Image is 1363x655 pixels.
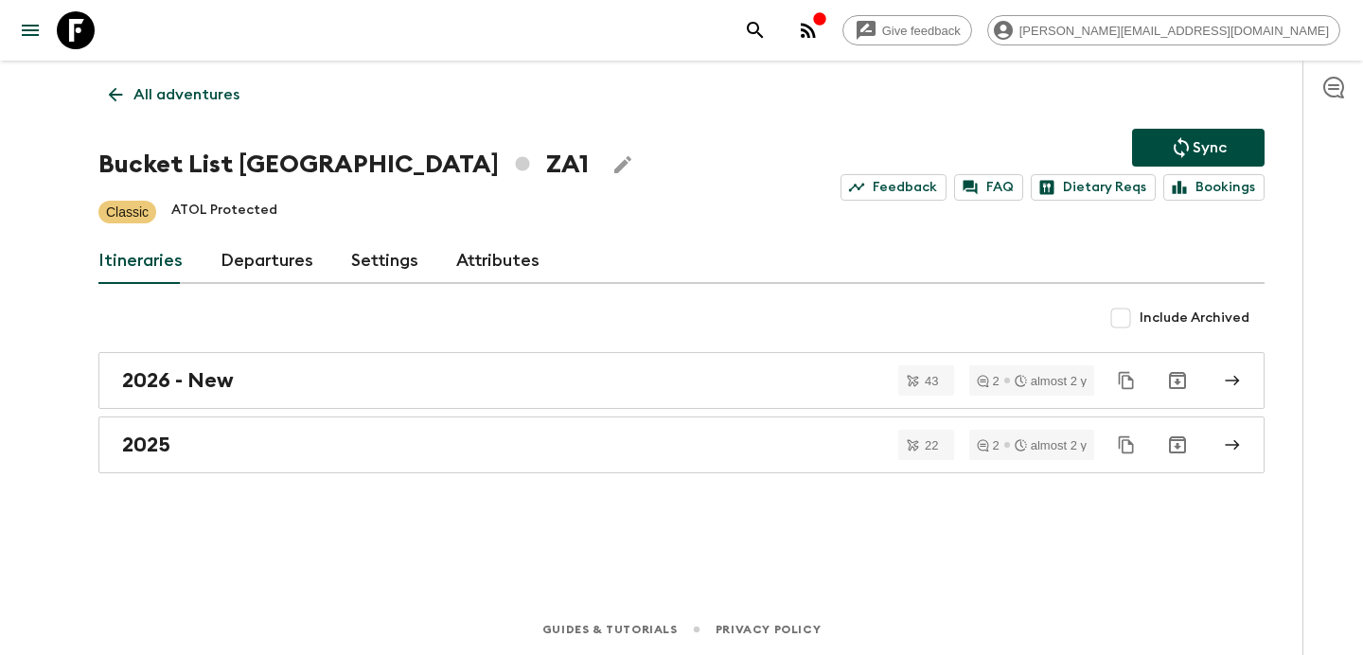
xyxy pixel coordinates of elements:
[1109,428,1143,462] button: Duplicate
[11,11,49,49] button: menu
[1109,363,1143,398] button: Duplicate
[841,174,947,201] a: Feedback
[98,352,1265,409] a: 2026 - New
[913,375,949,387] span: 43
[171,201,277,223] p: ATOL Protected
[1132,129,1265,167] button: Sync adventure departures to the booking engine
[1015,439,1087,451] div: almost 2 y
[1015,375,1087,387] div: almost 2 y
[122,368,234,393] h2: 2026 - New
[977,375,1000,387] div: 2
[977,439,1000,451] div: 2
[456,239,540,284] a: Attributes
[133,83,239,106] p: All adventures
[122,433,170,457] h2: 2025
[351,239,418,284] a: Settings
[716,619,821,640] a: Privacy Policy
[954,174,1023,201] a: FAQ
[98,76,250,114] a: All adventures
[872,24,971,38] span: Give feedback
[221,239,313,284] a: Departures
[542,619,678,640] a: Guides & Tutorials
[1193,136,1227,159] p: Sync
[1031,174,1156,201] a: Dietary Reqs
[913,439,949,451] span: 22
[106,203,149,221] p: Classic
[1159,362,1196,399] button: Archive
[1159,426,1196,464] button: Archive
[1163,174,1265,201] a: Bookings
[842,15,972,45] a: Give feedback
[98,239,183,284] a: Itineraries
[604,146,642,184] button: Edit Adventure Title
[987,15,1340,45] div: [PERSON_NAME][EMAIL_ADDRESS][DOMAIN_NAME]
[736,11,774,49] button: search adventures
[1009,24,1339,38] span: [PERSON_NAME][EMAIL_ADDRESS][DOMAIN_NAME]
[1140,309,1249,327] span: Include Archived
[98,146,589,184] h1: Bucket List [GEOGRAPHIC_DATA] ZA1
[98,416,1265,473] a: 2025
